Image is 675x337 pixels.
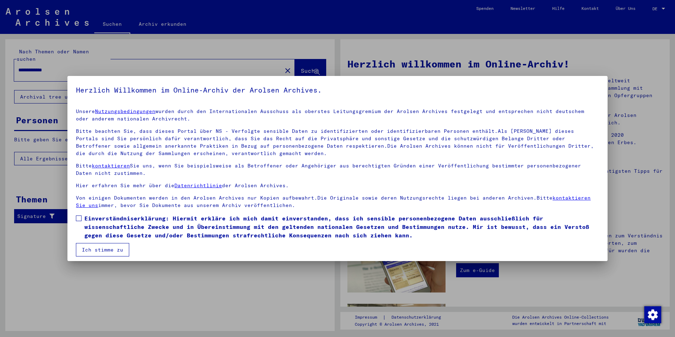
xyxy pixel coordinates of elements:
img: Zustimmung ändern [644,306,661,323]
button: Ich stimme zu [76,243,129,256]
span: Einverständniserklärung: Hiermit erkläre ich mich damit einverstanden, dass ich sensible personen... [84,214,599,240]
p: Unsere wurden durch den Internationalen Ausschuss als oberstes Leitungsgremium der Arolsen Archiv... [76,108,599,123]
a: Nutzungsbedingungen [95,108,155,114]
p: Bitte beachten Sie, dass dieses Portal über NS - Verfolgte sensible Daten zu identifizierten oder... [76,128,599,157]
a: Datenrichtlinie [174,182,222,189]
p: Bitte Sie uns, wenn Sie beispielsweise als Betroffener oder Angehöriger aus berechtigten Gründen ... [76,162,599,177]
a: kontaktieren [92,162,130,169]
h5: Herzlich Willkommen im Online-Archiv der Arolsen Archives. [76,84,599,96]
a: kontaktieren Sie uns [76,195,591,208]
p: Hier erfahren Sie mehr über die der Arolsen Archives. [76,182,599,189]
p: Von einigen Dokumenten werden in den Arolsen Archives nur Kopien aufbewahrt.Die Originale sowie d... [76,194,599,209]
